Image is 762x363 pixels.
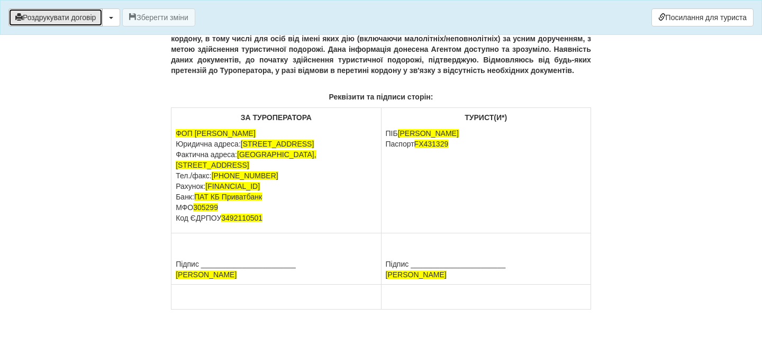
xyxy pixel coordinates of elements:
span: [PERSON_NAME] [398,129,459,138]
p: Я, , отримав від Турагента всю інформацію та перелік необхідних документів для перетину кордону, ... [171,23,591,76]
td: Підпис _______________________ [381,233,591,285]
button: Зберегти зміни [122,8,195,26]
p: ЗА ТУРОПЕРАТОРА [176,112,376,123]
span: 3492110501 [221,214,262,222]
span: [GEOGRAPHIC_DATA], [STREET_ADDRESS] [176,150,316,169]
p: Юридична адреса: Фактична адреса: Тел./факс: Рахунок: Банк: МФО Код ЄДРПОУ [176,128,376,223]
span: ПАТ КБ Приватбанк [194,193,262,201]
p: ПІБ Паспорт [386,128,586,149]
p: Реквізити та підписи сторін: [171,92,591,102]
span: [FINANCIAL_ID] [205,182,260,190]
td: Підпис _______________________ [171,233,381,285]
span: 305299 [193,203,218,212]
span: [STREET_ADDRESS] [241,140,314,148]
span: [PERSON_NAME] [386,270,447,279]
span: [PERSON_NAME] [176,270,237,279]
button: Роздрукувати договір [8,8,103,26]
span: FX431329 [414,140,449,148]
a: Посилання для туриста [651,8,754,26]
span: ФОП [PERSON_NAME] [176,129,256,138]
p: ТУРИСТ(И*) [386,112,586,123]
span: [PHONE_NUMBER] [212,171,278,180]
